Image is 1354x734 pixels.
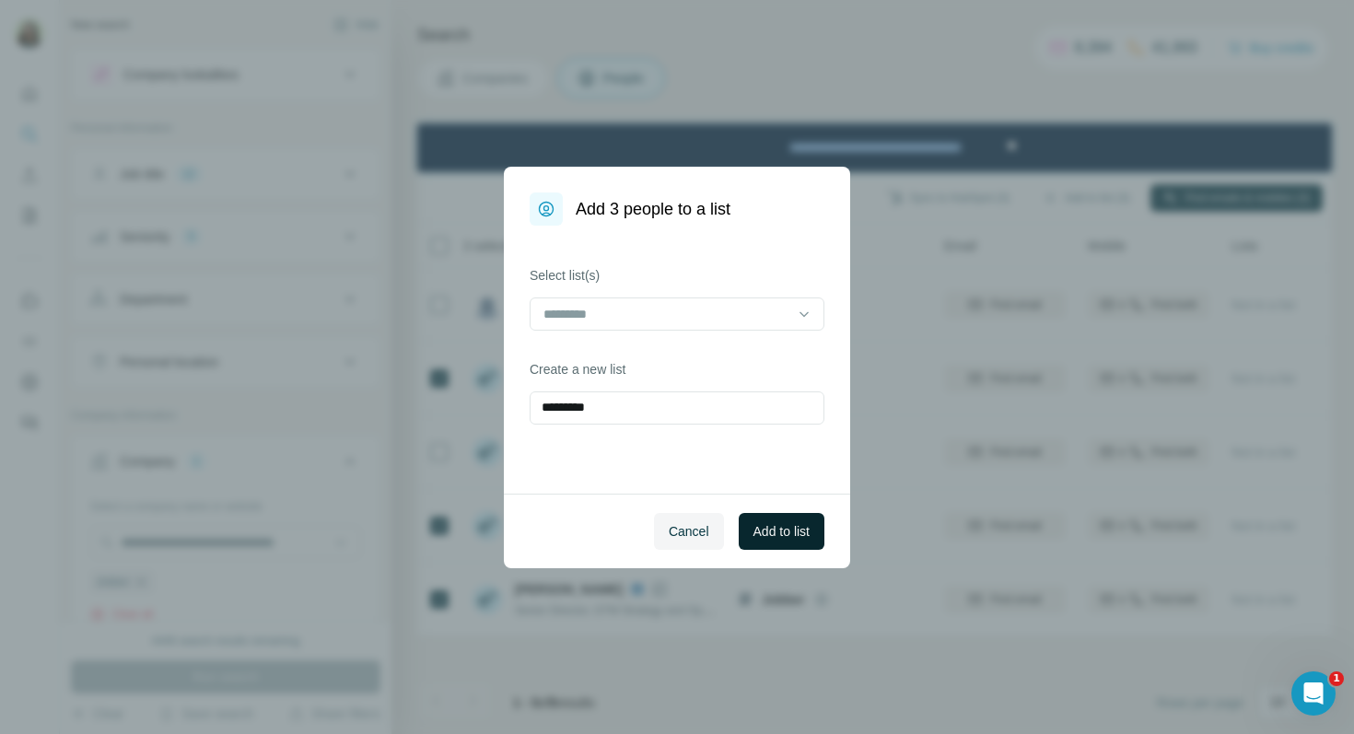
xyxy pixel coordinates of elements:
iframe: Intercom live chat [1291,671,1336,716]
label: Create a new list [530,360,824,379]
span: Add to list [753,522,810,541]
label: Select list(s) [530,266,824,285]
span: 1 [1329,671,1344,686]
button: Cancel [654,513,724,550]
span: Cancel [669,522,709,541]
h1: Add 3 people to a list [576,196,730,222]
button: Add to list [739,513,824,550]
div: Upgrade plan for full access to Surfe [328,4,588,44]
